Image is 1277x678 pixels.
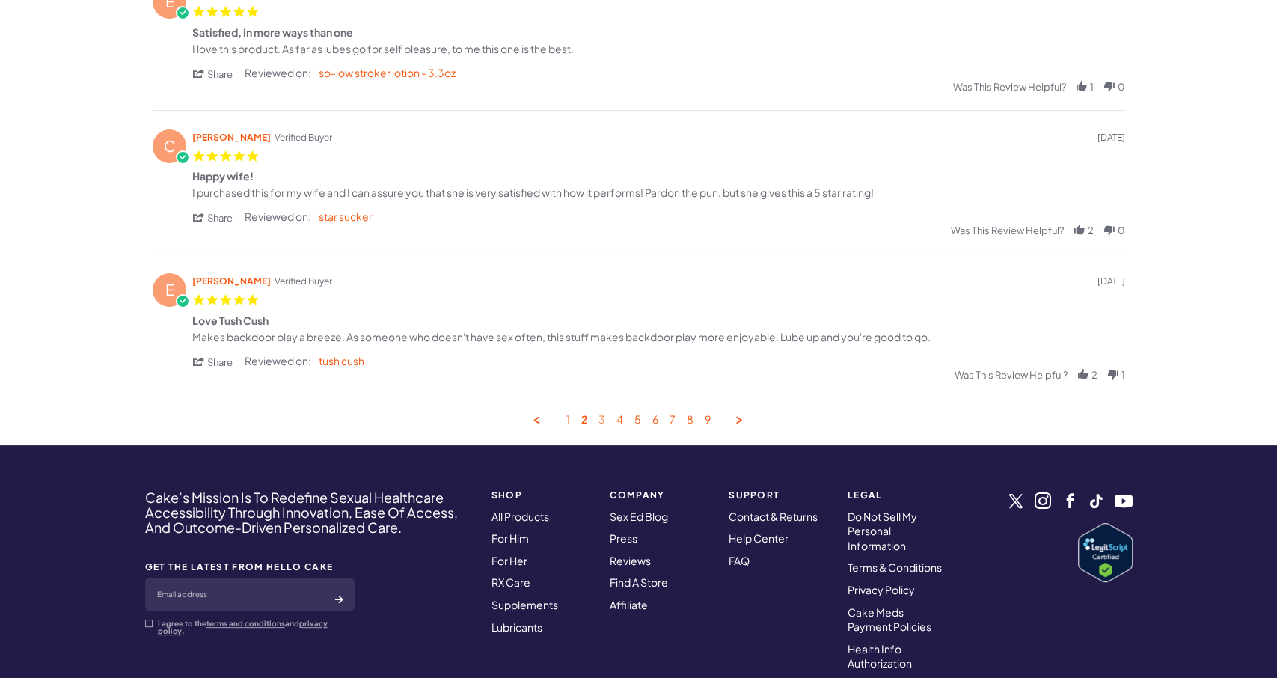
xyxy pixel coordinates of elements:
a: Affiliate [610,598,648,611]
h4: Cake’s Mission Is To Redefine Sexual Healthcare Accessibility Through Innovation, Ease Of Access,... [145,490,472,534]
a: Goto Page 7 [670,413,676,427]
span: share [192,210,245,224]
p: I agree to the and . [158,620,355,635]
span: 2 [1088,225,1094,237]
a: FAQ [729,554,750,567]
div: Makes backdoor play a breeze. As someone who doesn't have sex often, this stuff makes backdoor pl... [192,330,931,343]
span: [PERSON_NAME] [192,275,271,287]
span: 0 [1118,81,1125,94]
div: Satisfied, in more ways than one [192,26,353,43]
strong: Legal [848,490,949,500]
span: Verified Buyer [275,131,332,144]
strong: COMPANY [610,490,711,500]
a: Goto Page 1 [566,413,570,427]
a: Lubricants [491,620,542,634]
a: Contact & Returns [729,510,818,523]
a: Privacy Policy [848,583,915,596]
div: Happy wife! [192,170,254,186]
span: 2 [1091,369,1097,382]
a: All Products [491,510,549,523]
a: terms and conditions [206,619,285,628]
a: star sucker [319,210,373,223]
a: Goto Page 4 [616,413,623,427]
span: E [153,283,187,296]
div: I purchased this for my wife and I can assure you that she is very satisfied with how it performs... [192,186,874,199]
a: Reviews [610,554,651,567]
span: C [153,139,187,152]
span: Verified Buyer [275,275,332,287]
strong: GET THE LATEST FROM HELLO CAKE [145,562,355,572]
a: Goto Page 3 [598,413,605,427]
span: share [192,67,245,80]
span: Reviewed on: [245,355,311,367]
div: I love this product. As far as lubes go for self pleasure, to me this one is the best. [192,42,574,55]
a: Find A Store [610,575,668,589]
img: Verify Approval for www.hellocake.com [1078,523,1133,582]
a: so-low stroker lotion - 3.3oz [319,66,456,79]
span: review date 06/29/25 [1097,131,1125,144]
div: vote down Review by Christopher P. on 29 Jun 2025 [1103,223,1116,237]
div: vote up Review by Erik B. on 29 Jun 2025 [1077,367,1090,382]
nav: Browse next and previous reviews [153,413,1125,427]
strong: SHOP [491,490,592,500]
div: vote down Review by Eddie S. on 4 Jul 2025 [1103,79,1116,94]
a: Next Page [733,413,747,427]
span: share [207,68,233,81]
a: Sex Ed Blog [610,510,668,523]
strong: Support [729,490,830,500]
a: Page 2, Current Page [581,413,587,427]
span: Reviewed on: [245,210,311,223]
span: 1 [1090,81,1094,94]
a: Goto Page 6 [652,413,658,427]
span: Was this review helpful? [951,225,1064,237]
span: review date 06/29/25 [1097,275,1125,287]
a: Press [610,531,637,545]
a: Verify LegitScript Approval for www.hellocake.com [1078,523,1133,582]
a: For Him [491,531,529,545]
a: Terms & Conditions [848,561,942,574]
a: Goto Page 8 [687,413,693,427]
a: Help Center [729,531,788,545]
a: Goto Page 5 [634,413,641,427]
div: vote up Review by Christopher P. on 29 Jun 2025 [1073,223,1086,237]
a: Previous Page [530,413,544,427]
span: 0 [1118,225,1125,237]
a: Cake Meds Payment Policies [848,605,931,634]
div: vote up Review by Eddie S. on 4 Jul 2025 [1075,79,1088,94]
div: vote down Review by Erik B. on 29 Jun 2025 [1106,367,1120,382]
span: 1 [1121,369,1125,382]
a: RX Care [491,575,530,589]
a: Health Info Authorization [848,642,912,671]
span: share [192,355,245,368]
span: [PERSON_NAME] [192,131,271,144]
span: Was this review helpful? [953,81,1066,94]
a: tush cush [319,354,364,367]
a: For Her [491,554,527,567]
span: Reviewed on: [245,67,311,79]
a: Supplements [491,598,558,611]
span: Was this review helpful? [955,369,1068,382]
a: Goto Page 9 [705,413,711,427]
span: share [207,356,233,369]
div: Love Tush Cush [192,314,269,331]
span: share [207,212,233,225]
a: Do Not Sell My Personal Information [848,510,917,552]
